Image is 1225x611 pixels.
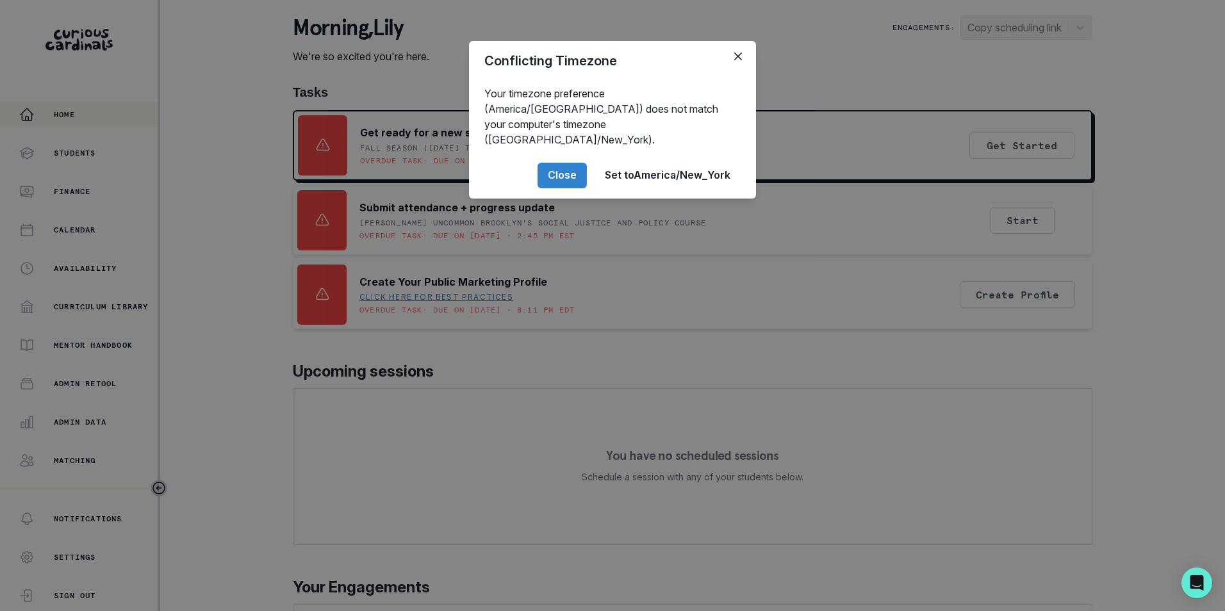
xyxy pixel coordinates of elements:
button: Set toAmerica/New_York [595,163,741,188]
button: Close [728,46,748,67]
div: Open Intercom Messenger [1181,567,1212,598]
div: Your timezone preference (America/[GEOGRAPHIC_DATA]) does not match your computer's timezone ([GE... [469,81,756,152]
button: Close [538,163,587,188]
header: Conflicting Timezone [469,41,756,81]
